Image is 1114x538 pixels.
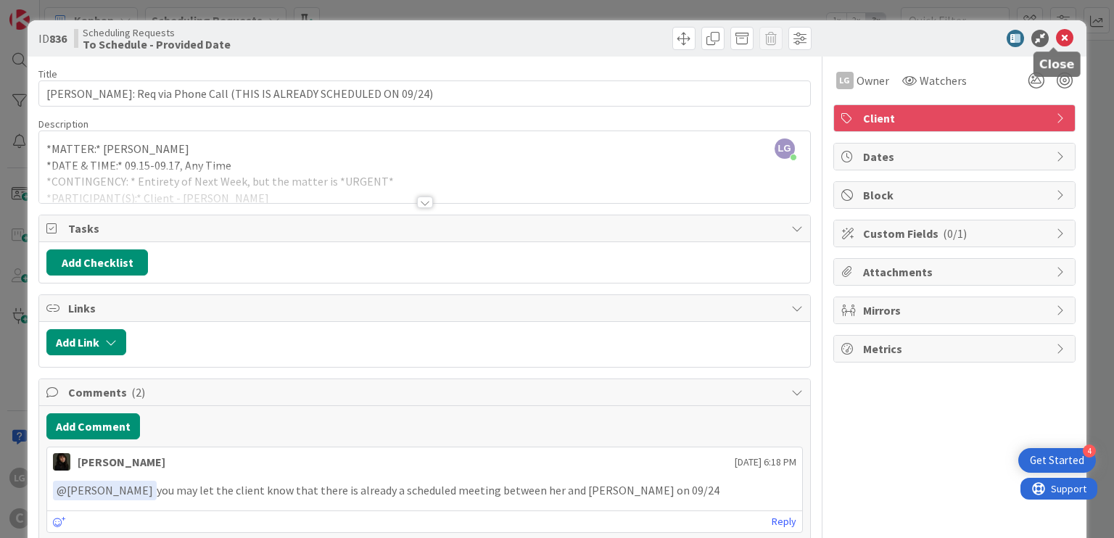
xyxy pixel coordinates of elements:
[775,138,795,159] span: LG
[53,481,796,500] p: you may let the client know that there is already a scheduled meeting between her and [PERSON_NAM...
[83,38,231,50] b: To Schedule - Provided Date
[857,72,889,89] span: Owner
[68,220,783,237] span: Tasks
[1030,453,1084,468] div: Get Started
[735,455,796,470] span: [DATE] 6:18 PM
[920,72,967,89] span: Watchers
[46,249,148,276] button: Add Checklist
[772,513,796,531] a: Reply
[78,453,165,471] div: [PERSON_NAME]
[46,157,802,174] p: *DATE & TIME:* 09.15-09.17, Any Time
[53,453,70,471] img: ES
[38,80,810,107] input: type card name here...
[57,483,153,497] span: [PERSON_NAME]
[49,31,67,46] b: 836
[863,263,1049,281] span: Attachments
[38,30,67,47] span: ID
[1039,57,1075,71] h5: Close
[1083,444,1096,458] div: 4
[943,226,967,241] span: ( 0/1 )
[46,329,126,355] button: Add Link
[836,72,854,89] div: LG
[863,340,1049,357] span: Metrics
[83,27,231,38] span: Scheduling Requests
[1018,448,1096,473] div: Open Get Started checklist, remaining modules: 4
[46,413,140,439] button: Add Comment
[863,302,1049,319] span: Mirrors
[863,225,1049,242] span: Custom Fields
[68,384,783,401] span: Comments
[131,385,145,400] span: ( 2 )
[57,483,67,497] span: @
[38,117,88,131] span: Description
[38,67,57,80] label: Title
[863,148,1049,165] span: Dates
[863,186,1049,204] span: Block
[863,109,1049,127] span: Client
[68,299,783,317] span: Links
[46,141,802,157] p: *MATTER:* [PERSON_NAME]
[30,2,66,20] span: Support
